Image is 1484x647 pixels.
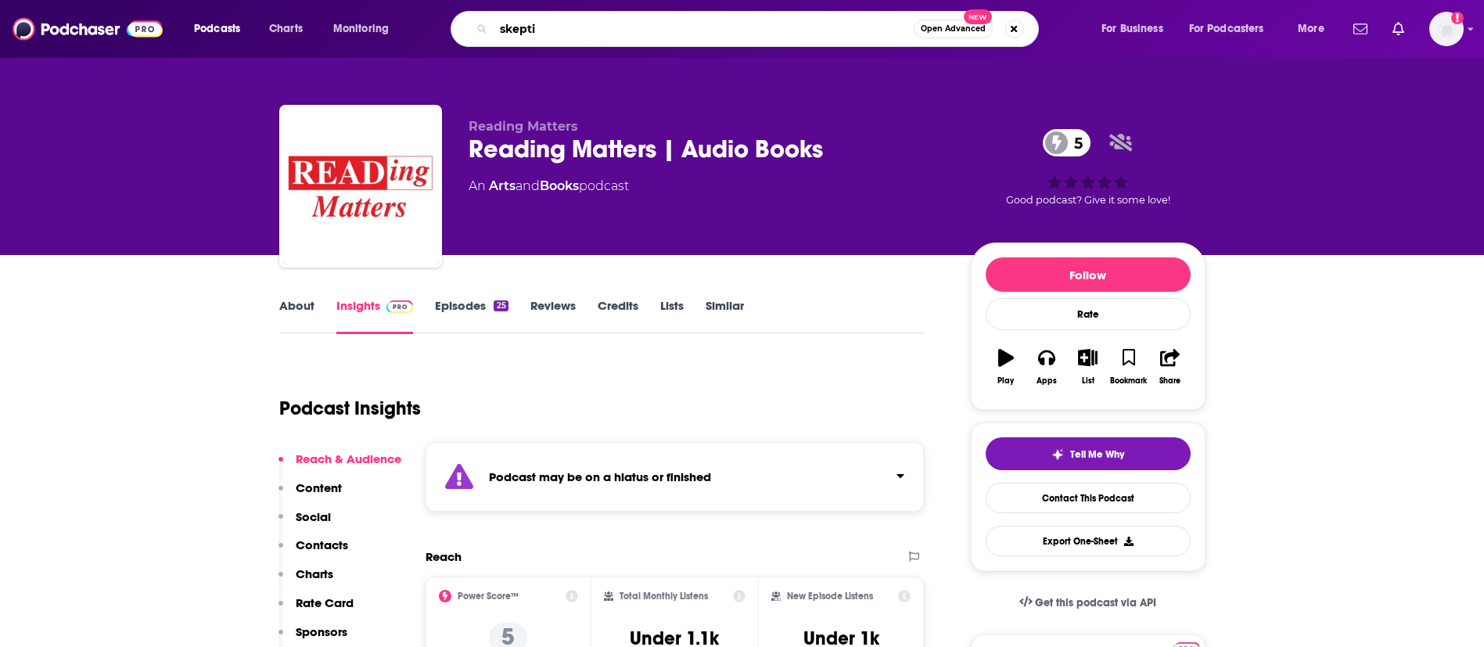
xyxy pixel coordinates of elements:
input: Search podcasts, credits, & more... [494,16,914,41]
a: Show notifications dropdown [1347,16,1374,42]
button: Bookmark [1109,339,1149,395]
div: Search podcasts, credits, & more... [465,11,1054,47]
p: Rate Card [296,595,354,610]
span: Charts [269,18,303,40]
span: New [964,9,992,24]
h2: Reach [426,549,462,564]
h1: Podcast Insights [279,397,421,420]
span: Open Advanced [921,25,986,33]
span: Get this podcast via API [1035,596,1156,609]
a: Books [540,178,579,193]
a: Similar [706,298,744,334]
span: Monitoring [333,18,389,40]
span: Logged in as AnnaO [1429,12,1464,46]
strong: Podcast may be on a hiatus or finished [489,469,711,484]
p: Sponsors [296,624,347,639]
span: For Podcasters [1189,18,1264,40]
h2: New Episode Listens [787,591,873,602]
div: Bookmark [1110,376,1147,386]
div: List [1082,376,1094,386]
a: Arts [489,178,516,193]
button: Apps [1026,339,1067,395]
button: Rate Card [278,595,354,624]
div: 25 [494,300,508,311]
a: Charts [259,16,312,41]
h2: Total Monthly Listens [620,591,708,602]
p: Reach & Audience [296,451,401,466]
a: 5 [1043,129,1091,156]
button: Play [986,339,1026,395]
a: Get this podcast via API [1007,584,1170,622]
div: Rate [986,298,1191,330]
button: Reach & Audience [278,451,401,480]
span: Good podcast? Give it some love! [1006,194,1170,206]
a: Reviews [530,298,576,334]
img: Podchaser Pro [386,300,414,313]
button: Open AdvancedNew [914,20,993,38]
a: Lists [660,298,684,334]
img: User Profile [1429,12,1464,46]
div: Apps [1037,376,1057,386]
a: Credits [598,298,638,334]
button: Contacts [278,537,348,566]
span: 5 [1058,129,1091,156]
div: 5Good podcast? Give it some love! [971,119,1206,216]
p: Social [296,509,331,524]
span: Reading Matters [469,119,578,134]
button: Show profile menu [1429,12,1464,46]
span: For Business [1101,18,1163,40]
a: Show notifications dropdown [1386,16,1410,42]
img: tell me why sparkle [1051,448,1064,461]
div: An podcast [469,177,629,196]
button: tell me why sparkleTell Me Why [986,437,1191,470]
img: Reading Matters | Audio Books [282,108,439,264]
button: open menu [1091,16,1183,41]
button: Share [1149,339,1190,395]
button: open menu [1179,16,1287,41]
p: Content [296,480,342,495]
button: open menu [183,16,261,41]
a: Episodes25 [435,298,508,334]
span: and [516,178,540,193]
section: Click to expand status details [426,442,925,512]
img: Podchaser - Follow, Share and Rate Podcasts [13,14,163,44]
span: Tell Me Why [1070,448,1124,461]
svg: Add a profile image [1451,12,1464,24]
button: Follow [986,257,1191,292]
p: Charts [296,566,333,581]
span: Podcasts [194,18,240,40]
div: Share [1159,376,1180,386]
a: About [279,298,314,334]
button: List [1067,339,1108,395]
button: open menu [322,16,409,41]
a: InsightsPodchaser Pro [336,298,414,334]
h2: Power Score™ [458,591,519,602]
button: open menu [1287,16,1344,41]
a: Contact This Podcast [986,483,1191,513]
button: Charts [278,566,333,595]
span: More [1298,18,1324,40]
button: Content [278,480,342,509]
button: Export One-Sheet [986,526,1191,556]
button: Social [278,509,331,538]
p: Contacts [296,537,348,552]
div: Play [997,376,1014,386]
